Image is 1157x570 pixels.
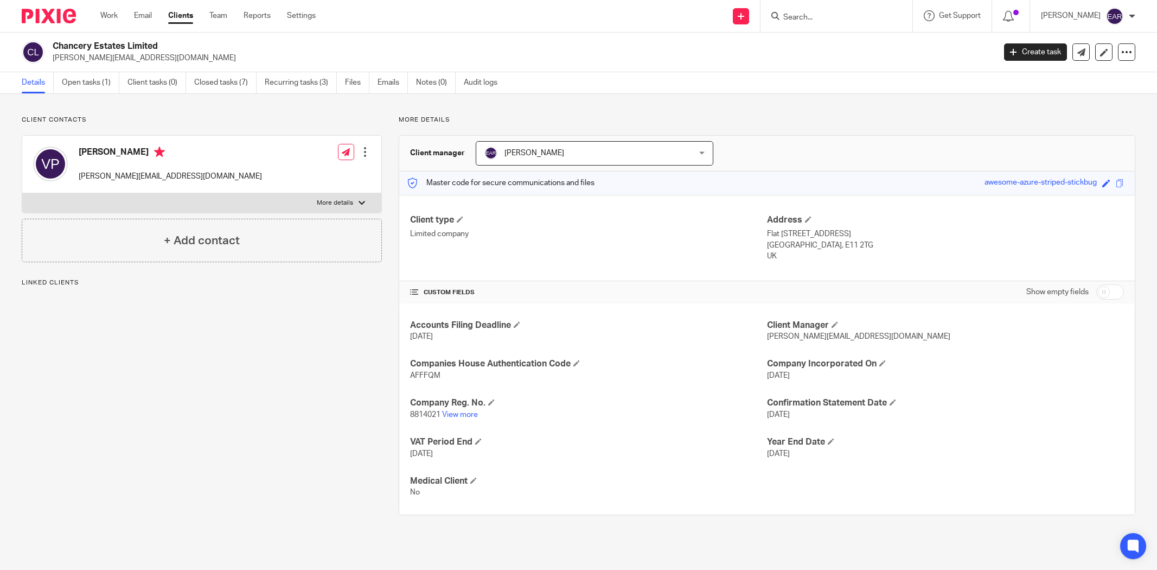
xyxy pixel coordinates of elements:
a: Emails [378,72,408,93]
p: Client contacts [22,116,382,124]
span: [DATE] [767,450,790,458]
img: Pixie [22,9,76,23]
p: UK [767,251,1124,262]
p: More details [317,199,353,207]
h4: + Add contact [164,232,240,249]
a: Reports [244,10,271,21]
p: [GEOGRAPHIC_DATA], E11 2TG [767,240,1124,251]
div: awesome-azure-striped-stickbug [985,177,1097,189]
span: No [410,489,420,496]
p: [PERSON_NAME][EMAIL_ADDRESS][DOMAIN_NAME] [53,53,988,64]
p: Master code for secure communications and files [407,178,595,188]
h4: Client type [410,214,767,226]
a: Audit logs [464,72,506,93]
span: AFFFQM [410,372,440,379]
a: Recurring tasks (3) [265,72,337,93]
a: Files [345,72,369,93]
img: svg%3E [484,147,497,160]
span: [DATE] [767,372,790,379]
span: [DATE] [410,333,433,340]
h4: Year End Date [767,436,1124,448]
label: Show empty fields [1026,287,1089,297]
span: [DATE] [767,411,790,419]
p: [PERSON_NAME][EMAIL_ADDRESS][DOMAIN_NAME] [79,171,262,182]
a: Email [134,10,152,21]
a: Clients [168,10,193,21]
p: Flat [STREET_ADDRESS] [767,229,1124,239]
h3: Client manager [410,148,465,159]
p: [PERSON_NAME] [1041,10,1101,21]
h4: Client Manager [767,320,1124,331]
h4: Companies House Authentication Code [410,358,767,370]
p: Linked clients [22,278,382,287]
a: Details [22,72,54,93]
h4: Accounts Filing Deadline [410,320,767,331]
a: Closed tasks (7) [194,72,257,93]
a: Client tasks (0) [127,72,186,93]
a: Create task [1004,43,1067,61]
input: Search [782,13,880,23]
h4: CUSTOM FIELDS [410,288,767,297]
h4: Confirmation Statement Date [767,397,1124,409]
h4: Address [767,214,1124,226]
img: svg%3E [1106,8,1123,25]
span: [PERSON_NAME][EMAIL_ADDRESS][DOMAIN_NAME] [767,333,950,340]
span: 8814021 [410,411,440,419]
a: View more [442,411,478,419]
i: Primary [154,147,165,157]
span: Get Support [939,12,981,20]
h4: Medical Client [410,476,767,487]
h4: Company Incorporated On [767,358,1124,370]
h4: VAT Period End [410,436,767,448]
a: Notes (0) [416,72,456,93]
span: [DATE] [410,450,433,458]
img: svg%3E [22,41,44,64]
a: Team [209,10,227,21]
h4: Company Reg. No. [410,397,767,409]
a: Work [100,10,118,21]
a: Open tasks (1) [62,72,119,93]
p: More details [399,116,1135,124]
img: svg%3E [33,147,68,181]
a: Settings [287,10,316,21]
p: Limited company [410,229,767,239]
h4: [PERSON_NAME] [79,147,262,160]
h2: Chancery Estates Limited [53,41,801,52]
span: [PERSON_NAME] [504,149,564,157]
